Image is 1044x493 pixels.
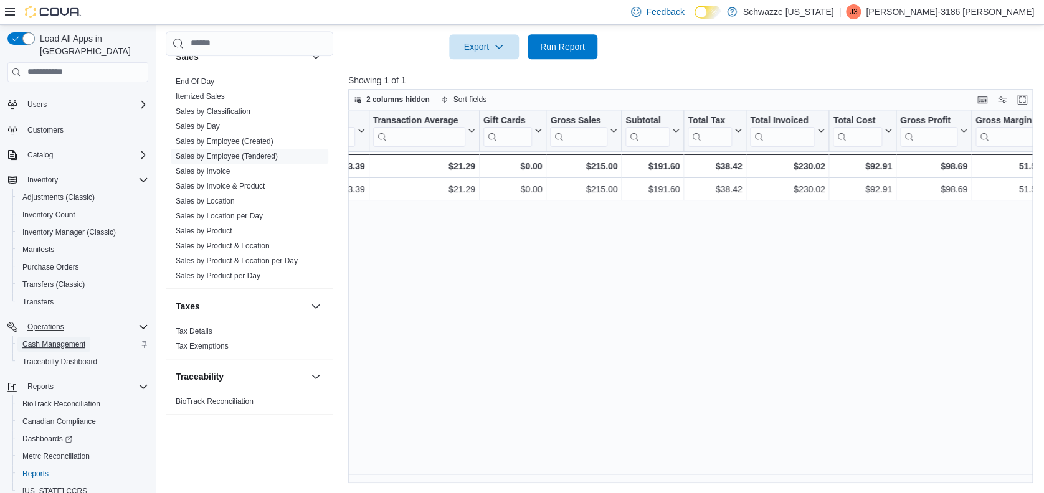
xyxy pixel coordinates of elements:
span: Manifests [17,242,148,257]
a: Traceabilty Dashboard [17,354,102,369]
button: Gross Sales [550,115,617,146]
span: Sales by Product per Day [176,271,260,281]
button: Sales [176,50,306,63]
a: Sales by Classification [176,107,250,116]
a: Customers [22,123,69,138]
div: Gift Card Sales [483,115,533,146]
a: Sales by Product & Location per Day [176,256,298,265]
div: Traceability [166,394,333,414]
div: Total Cost [833,115,881,146]
div: Total Tax [688,115,732,146]
button: Total Tax [688,115,742,146]
span: Manifests [22,245,54,255]
button: Keyboard shortcuts [975,92,990,107]
div: Gross Profit [900,115,957,146]
span: Tax Exemptions [176,341,229,351]
span: Sort fields [453,95,486,105]
span: End Of Day [176,77,214,87]
span: Inventory Manager (Classic) [17,225,148,240]
div: Jessie-3186 Lorentz [846,4,861,19]
div: Transaction Average [373,115,465,126]
button: Cash Management [12,336,153,353]
a: Dashboards [12,430,153,448]
span: Reports [27,382,54,392]
span: Transfers [17,294,148,309]
a: BioTrack Reconciliation [17,397,105,411]
button: Purchase Orders [12,258,153,276]
a: Cash Management [17,337,90,352]
button: Total Cost [833,115,891,146]
button: Traceability [176,370,306,383]
button: Inventory [22,172,63,187]
span: Dashboards [17,431,148,446]
button: Gross Profit [900,115,967,146]
span: J3 [850,4,858,19]
div: $98.69 [900,159,967,174]
button: Catalog [2,146,153,164]
div: $215.00 [550,182,617,197]
a: Sales by Day [176,122,220,131]
span: Purchase Orders [17,260,148,275]
a: Adjustments (Classic) [17,190,100,205]
button: Subtotal [625,115,680,146]
span: Inventory Manager (Classic) [22,227,116,237]
p: [PERSON_NAME]-3186 [PERSON_NAME] [866,4,1034,19]
span: Catalog [27,150,53,160]
button: Traceability [308,369,323,384]
span: Reports [22,469,49,479]
div: Total Tax [688,115,732,126]
span: Export [457,34,511,59]
span: Sales by Product & Location per Day [176,256,298,266]
div: Transaction Average [373,115,465,146]
button: Reports [2,378,153,395]
button: Transaction Average [373,115,475,146]
button: Reports [12,465,153,482]
span: Catalog [22,148,148,162]
div: Gross Profit [900,115,957,126]
button: Traceabilty Dashboard [12,353,153,370]
div: $21.29 [373,159,475,174]
span: Run Report [540,40,585,53]
a: Transfers (Classic) [17,277,90,292]
a: Transfers [17,294,59,309]
button: Adjustments (Classic) [12,189,153,206]
span: Sales by Invoice & Product [176,181,265,191]
span: Sales by Day [176,121,220,131]
span: Feedback [646,6,684,18]
button: Taxes [176,300,306,312]
a: Purchase Orders [17,260,84,275]
button: Sales [308,49,323,64]
a: Canadian Compliance [17,414,101,429]
span: Operations [27,322,64,332]
a: Tax Exemptions [176,342,229,350]
button: Users [22,97,52,112]
span: Sales by Employee (Tendered) [176,151,278,161]
h3: Traceability [176,370,224,383]
span: Canadian Compliance [22,416,96,426]
span: Adjustments (Classic) [22,192,95,202]
span: Reports [17,466,148,481]
div: Total Invoiced [750,115,815,126]
div: Gross Sales [550,115,607,146]
button: Run Report [528,34,597,59]
div: $215.00 [550,159,617,174]
button: Transfers [12,293,153,311]
a: Tax Details [176,327,212,336]
button: Canadian Compliance [12,413,153,430]
span: Users [22,97,148,112]
a: Sales by Invoice & Product [176,182,265,190]
div: $0.00 [483,182,543,197]
span: Customers [27,125,64,135]
span: Inventory [22,172,148,187]
span: BioTrack Reconciliation [17,397,148,411]
span: Inventory Count [22,210,75,220]
span: Customers [22,122,148,138]
span: Load All Apps in [GEOGRAPHIC_DATA] [35,32,148,57]
h3: Sales [176,50,199,63]
div: $191.60 [625,182,680,197]
span: Inventory Count [17,207,148,222]
button: Users [2,96,153,113]
a: Inventory Manager (Classic) [17,225,121,240]
span: BioTrack Reconciliation [22,399,100,409]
